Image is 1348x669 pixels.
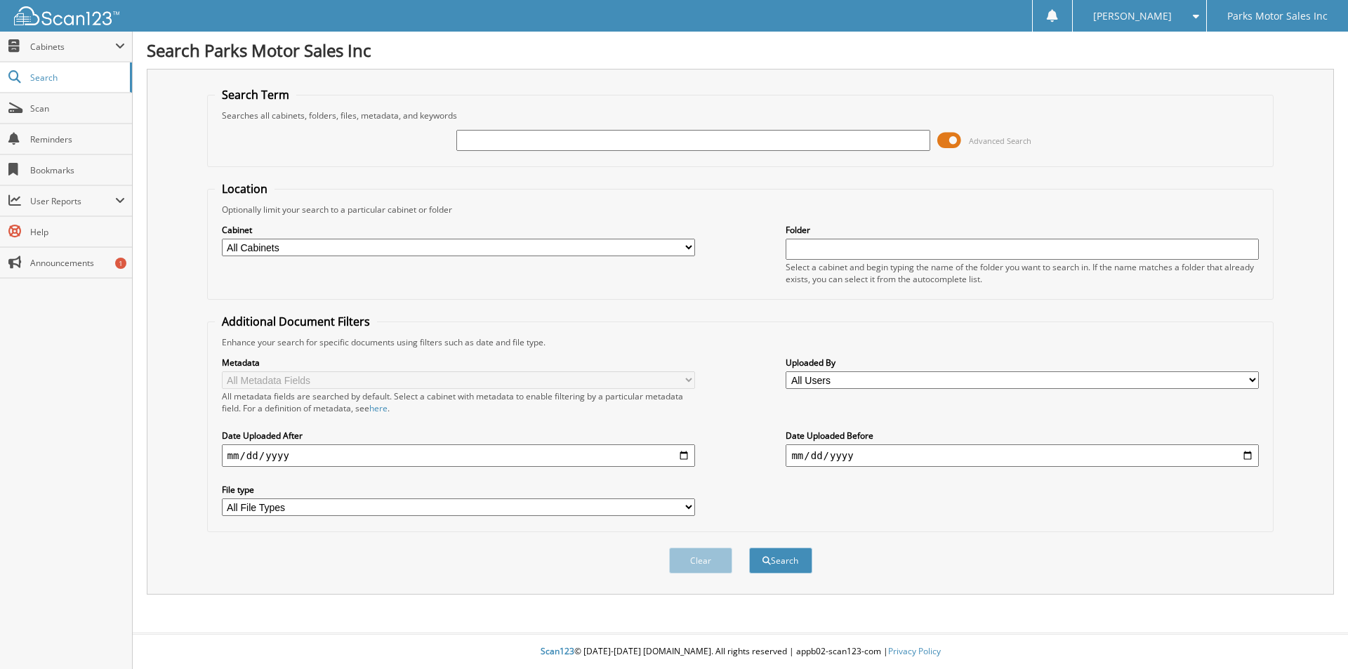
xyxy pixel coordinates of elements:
legend: Search Term [215,87,296,102]
button: Clear [669,548,732,574]
a: Privacy Policy [888,645,941,657]
a: here [369,402,388,414]
span: Cabinets [30,41,115,53]
label: Folder [786,224,1259,236]
input: end [786,444,1259,467]
span: Scan123 [541,645,574,657]
div: All metadata fields are searched by default. Select a cabinet with metadata to enable filtering b... [222,390,695,414]
div: Searches all cabinets, folders, files, metadata, and keywords [215,110,1267,121]
h1: Search Parks Motor Sales Inc [147,39,1334,62]
div: Enhance your search for specific documents using filters such as date and file type. [215,336,1267,348]
label: Uploaded By [786,357,1259,369]
span: Parks Motor Sales Inc [1227,12,1328,20]
button: Search [749,548,812,574]
div: © [DATE]-[DATE] [DOMAIN_NAME]. All rights reserved | appb02-scan123-com | [133,635,1348,669]
span: Help [30,226,125,238]
span: Announcements [30,257,125,269]
label: File type [222,484,695,496]
legend: Location [215,181,275,197]
label: Date Uploaded After [222,430,695,442]
span: [PERSON_NAME] [1093,12,1172,20]
label: Cabinet [222,224,695,236]
label: Date Uploaded Before [786,430,1259,442]
label: Metadata [222,357,695,369]
span: Advanced Search [969,135,1031,146]
div: 1 [115,258,126,269]
input: start [222,444,695,467]
div: Select a cabinet and begin typing the name of the folder you want to search in. If the name match... [786,261,1259,285]
span: User Reports [30,195,115,207]
span: Search [30,72,123,84]
div: Optionally limit your search to a particular cabinet or folder [215,204,1267,216]
span: Bookmarks [30,164,125,176]
img: scan123-logo-white.svg [14,6,119,25]
span: Reminders [30,133,125,145]
legend: Additional Document Filters [215,314,377,329]
span: Scan [30,102,125,114]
